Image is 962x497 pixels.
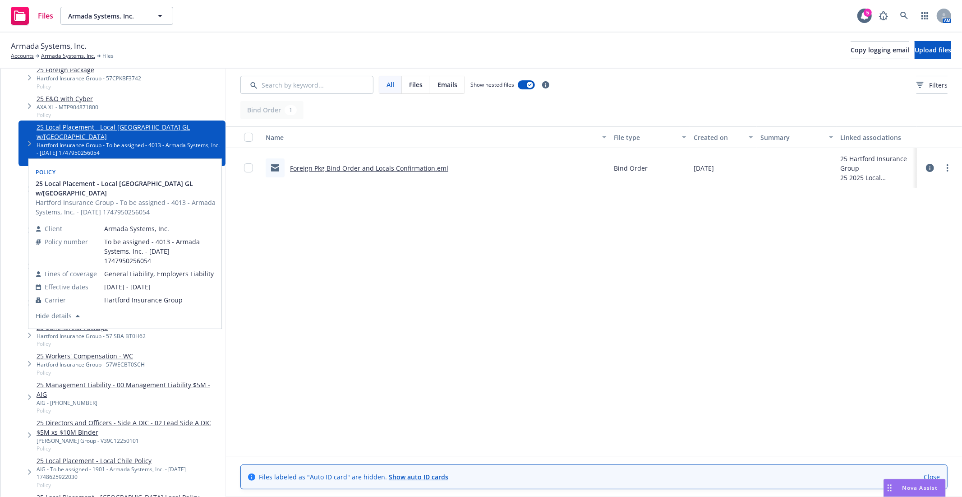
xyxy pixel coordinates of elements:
[841,173,913,182] div: 25 2025 Local Placement [GEOGRAPHIC_DATA] - GL incl. EL
[37,65,141,74] a: 25 Foreign Package
[37,103,98,111] div: AXA XL - MTP904871800
[7,3,57,28] a: Files
[240,76,373,94] input: Search by keyword...
[841,154,913,173] div: 25 Hartford Insurance Group
[37,74,141,82] div: Hartford Insurance Group - 57CPKBF3742
[694,133,743,142] div: Created on
[36,179,216,198] button: 25 Local Placement - Local [GEOGRAPHIC_DATA] GL w/[GEOGRAPHIC_DATA]
[902,484,938,492] span: Nova Assist
[864,9,872,17] div: 5
[37,340,146,348] span: Policy
[36,198,216,217] span: Hartford Insurance Group - To be assigned - 4013 - Armada Systems, Inc. - [DATE] 1747950256054
[104,269,214,279] span: General Liability, Employers Liability
[389,473,448,481] a: Show auto ID cards
[37,418,222,437] a: 25 Directors and Officers - Side A DIC - 02 Lead Side A DIC $5M xs $10M Binder
[244,133,253,142] input: Select all
[37,332,146,340] div: Hartford Insurance Group - 57 SBA BT0H62
[610,126,690,148] button: File type
[11,52,34,60] a: Accounts
[11,40,86,52] span: Armada Systems, Inc.
[37,456,222,465] a: 25 Local Placement - Local Chile Policy
[32,311,83,321] button: Hide details
[915,41,951,59] button: Upload files
[37,351,145,361] a: 25 Workers' Compensation - WC
[37,111,98,119] span: Policy
[437,80,457,89] span: Emails
[387,80,394,89] span: All
[262,126,610,148] button: Name
[37,407,222,414] span: Policy
[37,437,222,445] div: [PERSON_NAME] Group - V39C12250101
[259,472,448,482] span: Files labeled as "Auto ID card" are hidden.
[875,7,893,25] a: Report a Bug
[942,163,953,173] a: more
[104,237,214,265] span: To be assigned - 4013 - Armada Systems, Inc. - [DATE] 1747950256054
[68,11,146,21] span: Armada Systems, Inc.
[37,481,222,489] span: Policy
[694,163,714,173] span: [DATE]
[102,52,114,60] span: Files
[37,157,222,164] span: Policy
[37,141,222,157] div: Hartford Insurance Group - To be assigned - 4013 - Armada Systems, Inc. - [DATE] 1747950256054
[36,168,55,176] span: Policy
[37,361,145,368] div: Hartford Insurance Group - 57WECBT0SCH
[614,163,648,173] span: Bind Order
[760,133,823,142] div: Summary
[924,472,940,482] a: Close
[37,83,141,90] span: Policy
[837,126,917,148] button: Linked associations
[851,46,909,54] span: Copy logging email
[41,52,95,60] a: Armada Systems, Inc.
[929,80,948,90] span: Filters
[37,445,222,452] span: Policy
[884,479,895,497] div: Drag to move
[757,126,837,148] button: Summary
[45,269,97,279] span: Lines of coverage
[895,7,913,25] a: Search
[841,133,913,142] div: Linked associations
[104,282,214,292] span: [DATE] - [DATE]
[45,224,62,233] span: Client
[45,295,66,305] span: Carrier
[37,465,222,481] div: AIG - To be assigned - 1901 - Armada Systems, Inc. - [DATE] 1748625922030
[266,133,597,142] div: Name
[37,122,222,141] a: 25 Local Placement - Local [GEOGRAPHIC_DATA] GL w/[GEOGRAPHIC_DATA]
[45,237,88,246] span: Policy number
[470,81,514,88] span: Show nested files
[104,224,214,233] span: Armada Systems, Inc.
[915,46,951,54] span: Upload files
[884,479,946,497] button: Nova Assist
[38,12,53,19] span: Files
[37,399,222,407] div: AIG - [PHONE_NUMBER]
[409,80,423,89] span: Files
[37,369,145,376] span: Policy
[690,126,757,148] button: Created on
[37,94,98,103] a: 25 E&O with Cyber
[104,295,214,305] span: Hartford Insurance Group
[916,80,948,90] span: Filters
[60,7,173,25] button: Armada Systems, Inc.
[851,41,909,59] button: Copy logging email
[290,164,448,172] a: Foreign Pkg Bind Order and Locals Confirmation.eml
[45,282,88,292] span: Effective dates
[37,380,222,399] a: 25 Management Liability - 00 Management Liability $5M - AIG
[916,7,934,25] a: Switch app
[614,133,677,142] div: File type
[244,163,253,172] input: Toggle Row Selected
[916,76,948,94] button: Filters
